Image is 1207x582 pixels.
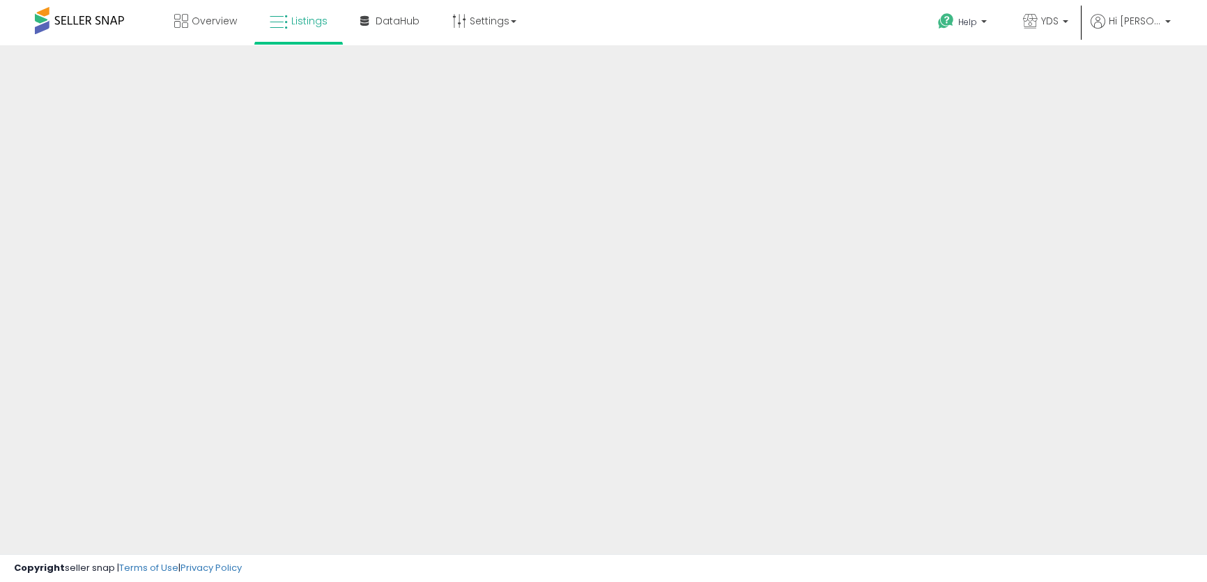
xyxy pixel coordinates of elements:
a: Privacy Policy [180,561,242,574]
span: YDS [1041,14,1059,28]
i: Get Help [937,13,955,30]
a: Terms of Use [119,561,178,574]
div: seller snap | | [14,562,242,575]
span: DataHub [376,14,420,28]
a: Hi [PERSON_NAME] [1091,14,1171,45]
span: Listings [291,14,328,28]
span: Help [958,16,977,28]
strong: Copyright [14,561,65,574]
a: Help [927,2,1001,45]
span: Hi [PERSON_NAME] [1109,14,1161,28]
span: Overview [192,14,237,28]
